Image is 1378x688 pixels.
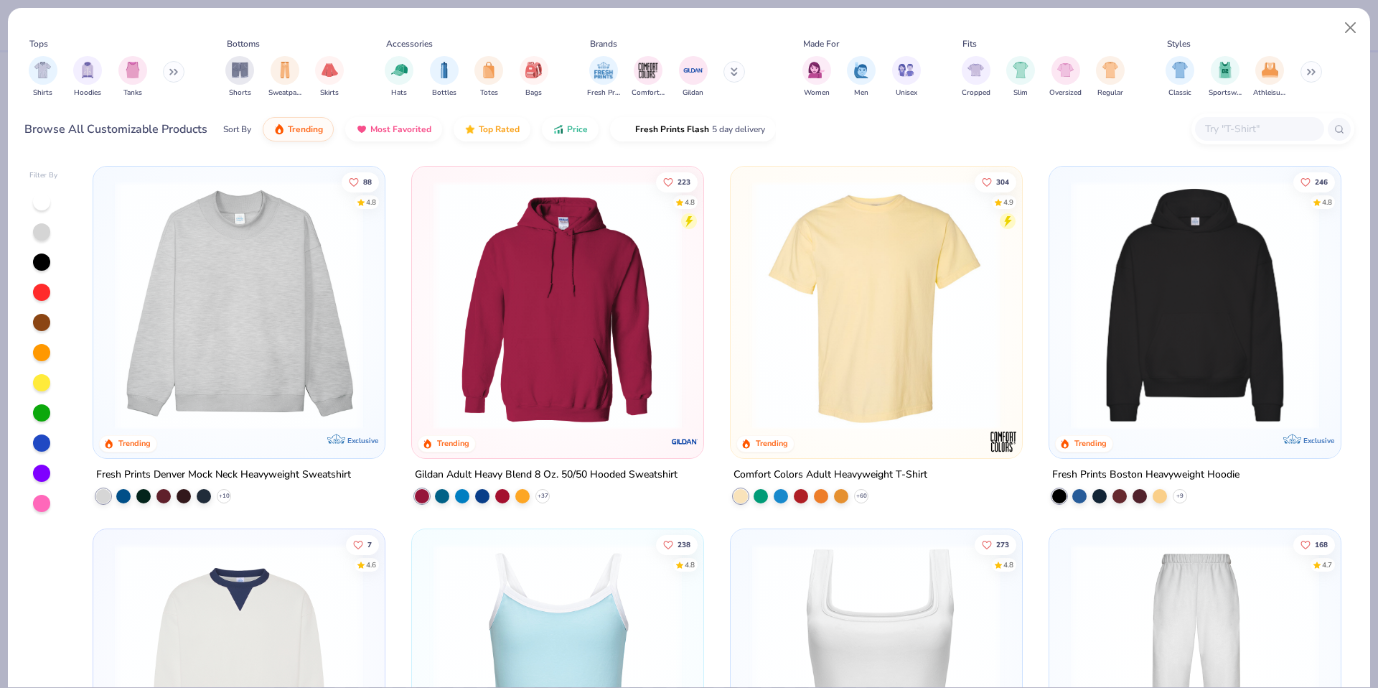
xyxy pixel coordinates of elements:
div: filter for Bags [520,56,548,98]
input: Try "T-Shirt" [1204,121,1314,137]
button: filter button [118,56,147,98]
img: Men Image [853,62,869,78]
span: + 60 [856,492,866,501]
div: filter for Unisex [892,56,921,98]
span: 246 [1315,178,1328,185]
div: 4.8 [1003,559,1013,570]
div: Fresh Prints Denver Mock Neck Heavyweight Sweatshirt [96,466,351,484]
img: Bags Image [525,62,541,78]
img: Women Image [808,62,825,78]
div: 4.8 [367,197,377,208]
span: 88 [364,178,372,185]
span: Classic [1168,88,1191,98]
img: most_fav.gif [356,124,367,135]
div: Browse All Customizable Products [24,121,207,138]
span: Most Favorited [370,124,431,135]
div: filter for Athleisure [1253,56,1286,98]
div: Sort By [223,123,251,136]
button: filter button [474,56,503,98]
span: Sportswear [1209,88,1242,98]
div: Fits [962,37,977,50]
button: filter button [892,56,921,98]
button: filter button [73,56,102,98]
button: filter button [1253,56,1286,98]
button: Like [656,534,698,554]
img: Gildan Image [683,60,704,81]
span: Shirts [33,88,52,98]
div: 4.8 [685,559,695,570]
span: Sweatpants [268,88,301,98]
img: Totes Image [481,62,497,78]
img: e55d29c3-c55d-459c-bfd9-9b1c499ab3c6 [1007,181,1270,429]
span: Totes [480,88,498,98]
div: filter for Shirts [29,56,57,98]
button: filter button [520,56,548,98]
button: filter button [385,56,413,98]
button: Like [347,534,380,554]
img: Bottles Image [436,62,452,78]
span: Women [804,88,830,98]
span: Fresh Prints Flash [635,124,709,135]
div: filter for Tanks [118,56,147,98]
span: Athleisure [1253,88,1286,98]
div: Brands [590,37,617,50]
span: Unisex [896,88,917,98]
button: Price [542,117,599,141]
div: 4.7 [1322,559,1332,570]
img: Classic Image [1172,62,1189,78]
img: Shirts Image [34,62,51,78]
span: Cropped [962,88,990,98]
button: filter button [315,56,344,98]
button: Most Favorited [345,117,442,141]
span: Top Rated [479,124,520,135]
button: filter button [632,56,665,98]
span: 238 [678,541,690,548]
div: Fresh Prints Boston Heavyweight Hoodie [1052,466,1239,484]
button: filter button [430,56,459,98]
button: filter button [1006,56,1035,98]
button: Fresh Prints Flash5 day delivery [610,117,776,141]
div: filter for Sweatpants [268,56,301,98]
button: Like [656,172,698,192]
div: filter for Cropped [962,56,990,98]
button: filter button [1209,56,1242,98]
span: Exclusive [347,436,378,445]
span: Skirts [320,88,339,98]
div: Accessories [386,37,433,50]
div: filter for Bottles [430,56,459,98]
span: 304 [996,178,1009,185]
button: filter button [1166,56,1194,98]
span: 7 [368,541,372,548]
img: a164e800-7022-4571-a324-30c76f641635 [689,181,952,429]
button: Trending [263,117,334,141]
span: Hoodies [74,88,101,98]
img: flash.gif [621,124,632,135]
button: filter button [29,56,57,98]
div: Made For [803,37,839,50]
img: Sportswear Image [1217,62,1233,78]
span: Comfort Colors [632,88,665,98]
div: Filter By [29,170,58,181]
button: filter button [802,56,831,98]
img: Oversized Image [1057,62,1074,78]
img: Hats Image [391,62,408,78]
img: Sweatpants Image [277,62,293,78]
img: Regular Image [1102,62,1119,78]
span: Bottles [432,88,456,98]
div: filter for Slim [1006,56,1035,98]
span: 5 day delivery [712,121,765,138]
button: filter button [225,56,254,98]
img: Gildan logo [670,427,699,456]
button: filter button [1096,56,1125,98]
div: 4.6 [367,559,377,570]
img: 01756b78-01f6-4cc6-8d8a-3c30c1a0c8ac [426,181,689,429]
span: Bags [525,88,542,98]
img: Comfort Colors Image [637,60,659,81]
div: 4.8 [1322,197,1332,208]
span: 273 [996,541,1009,548]
span: 168 [1315,541,1328,548]
span: Hats [391,88,407,98]
img: Tanks Image [125,62,141,78]
div: filter for Comfort Colors [632,56,665,98]
div: filter for Sportswear [1209,56,1242,98]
